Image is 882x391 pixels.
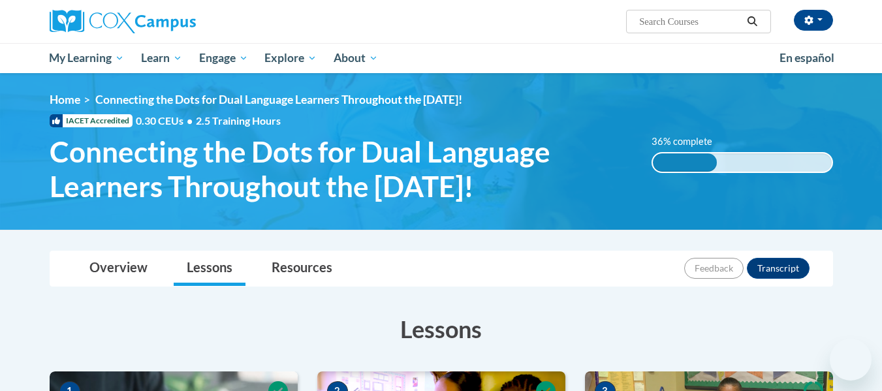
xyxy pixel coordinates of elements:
img: Cox Campus [50,10,196,33]
a: My Learning [41,43,133,73]
span: IACET Accredited [50,114,133,127]
a: Home [50,93,80,106]
span: • [187,114,193,127]
a: Overview [76,251,161,286]
div: 36% complete [653,153,717,172]
a: Learn [133,43,191,73]
label: 36% complete [652,134,727,149]
a: Resources [259,251,345,286]
span: Connecting the Dots for Dual Language Learners Throughout the [DATE]! [50,134,633,204]
div: Main menu [30,43,853,73]
a: Explore [256,43,325,73]
button: Search [742,14,762,29]
span: About [334,50,378,66]
button: Account Settings [794,10,833,31]
input: Search Courses [638,14,742,29]
span: Connecting the Dots for Dual Language Learners Throughout the [DATE]! [95,93,462,106]
span: 0.30 CEUs [136,114,196,128]
a: Engage [191,43,257,73]
a: En español [771,44,843,72]
span: 2.5 Training Hours [196,114,281,127]
span: My Learning [49,50,124,66]
span: Learn [141,50,182,66]
a: Cox Campus [50,10,298,33]
button: Transcript [747,258,810,279]
span: Explore [264,50,317,66]
a: About [325,43,386,73]
a: Lessons [174,251,245,286]
span: En español [780,51,834,65]
span: Engage [199,50,248,66]
iframe: Button to launch messaging window [830,339,872,381]
button: Feedback [684,258,744,279]
h3: Lessons [50,313,833,345]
